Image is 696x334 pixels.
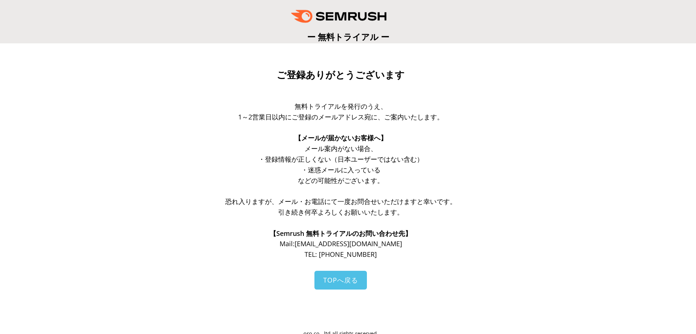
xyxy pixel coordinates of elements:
span: 【Semrush 無料トライアルのお問い合わせ先】 [270,229,412,238]
span: ご登録ありがとうございます [277,69,405,80]
span: などの可能性がございます。 [298,176,384,185]
span: メール案内がない場合、 [305,144,377,153]
span: ・迷惑メールに入っている [301,165,380,174]
span: TOPへ戻る [323,276,358,284]
span: ー 無料トライアル ー [307,31,389,43]
a: TOPへ戻る [314,271,367,290]
span: Mail: [EMAIL_ADDRESS][DOMAIN_NAME] [280,239,402,248]
span: TEL: [PHONE_NUMBER] [305,250,377,259]
span: 【メールが届かないお客様へ】 [295,133,387,142]
span: 無料トライアルを発行のうえ、 [295,102,387,111]
span: 1～2営業日以内にご登録のメールアドレス宛に、ご案内いたします。 [238,112,444,121]
span: ・登録情報が正しくない（日本ユーザーではない含む） [258,155,423,164]
span: 引き続き何卒よろしくお願いいたします。 [278,208,404,216]
span: 恐れ入りますが、メール・お電話にて一度お問合せいただけますと幸いです。 [225,197,456,206]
